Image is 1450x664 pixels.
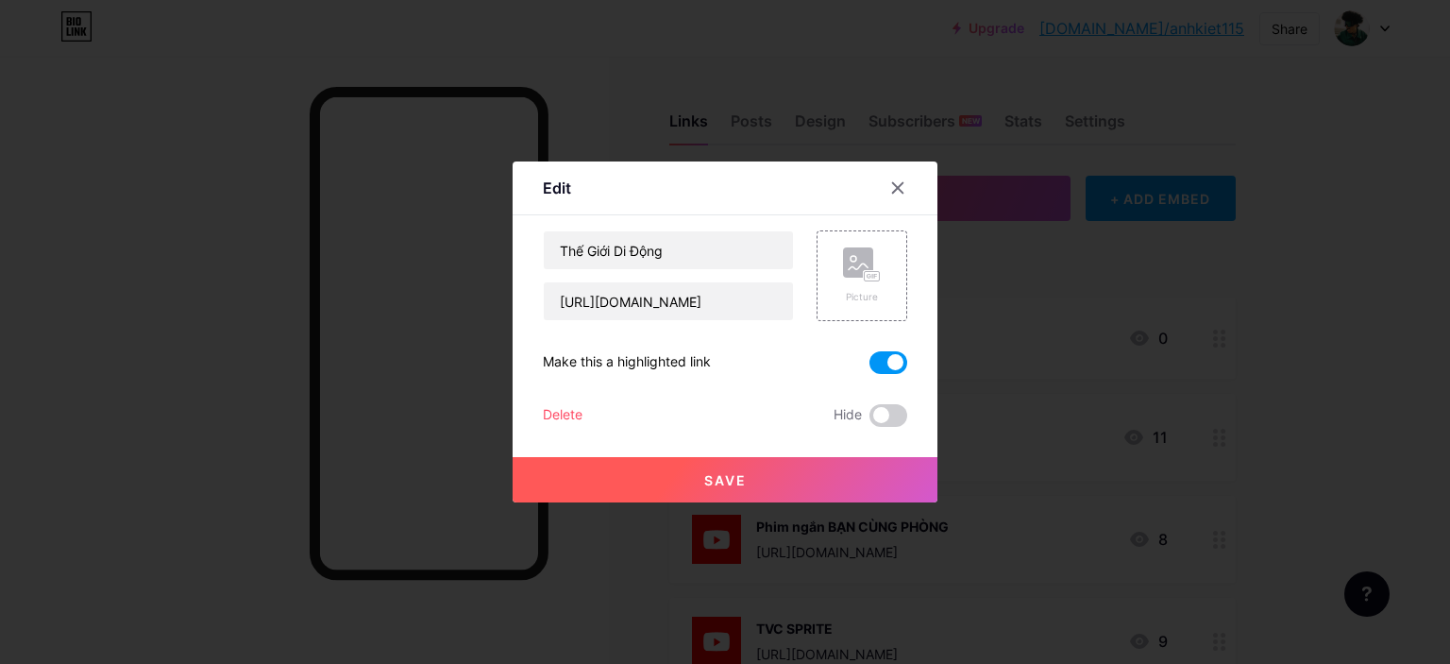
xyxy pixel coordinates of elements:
input: URL [544,282,793,320]
div: Edit [543,177,571,199]
div: Delete [543,404,582,427]
span: Hide [834,404,862,427]
input: Title [544,231,793,269]
span: Save [704,472,747,488]
div: Picture [843,290,881,304]
div: Make this a highlighted link [543,351,711,374]
button: Save [513,457,937,502]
